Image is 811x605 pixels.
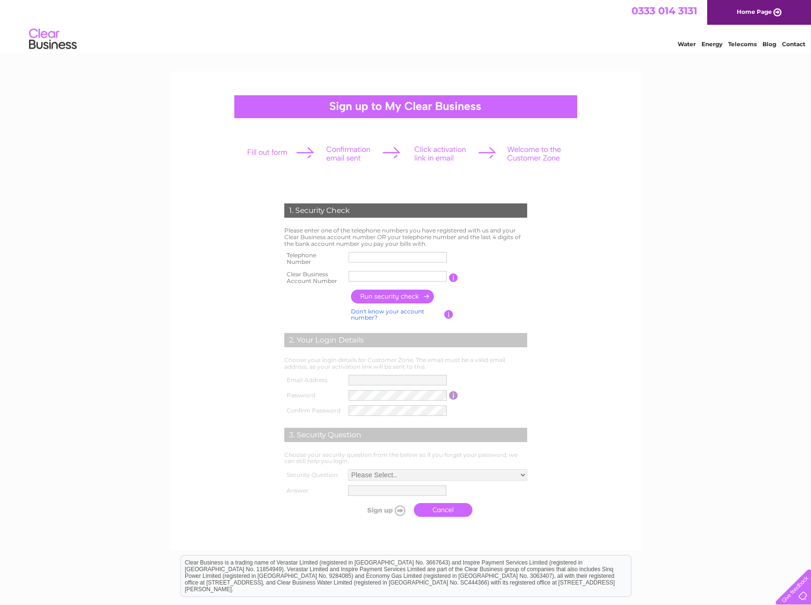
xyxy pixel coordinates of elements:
td: Choose your security question from the below so if you forget your password, we can still help yo... [282,449,530,467]
img: logo.png [29,25,77,54]
th: Confirm Password [282,403,347,418]
td: Choose your login details for Customer Zone. The email must be a valid email address, as your act... [282,354,530,373]
a: Energy [701,40,722,48]
a: 0333 014 3131 [631,5,697,17]
a: Water [678,40,696,48]
input: Information [444,310,453,319]
th: Password [282,388,347,403]
div: Clear Business is a trading name of Verastar Limited (registered in [GEOGRAPHIC_DATA] No. 3667643... [181,5,631,46]
div: 3. Security Question [284,428,527,442]
a: Contact [782,40,805,48]
th: Clear Business Account Number [282,268,347,287]
th: Security Question [282,467,346,483]
th: Answer [282,483,346,498]
td: Please enter one of the telephone numbers you have registered with us and your Clear Business acc... [282,225,530,249]
div: 2. Your Login Details [284,333,527,347]
input: Information [449,391,458,400]
th: Email Address [282,373,347,388]
th: Telephone Number [282,249,347,268]
input: Information [449,273,458,282]
a: Cancel [414,503,472,517]
input: Submit [350,504,409,517]
div: 1. Security Check [284,203,527,218]
a: Telecoms [728,40,757,48]
a: Don't know your account number? [351,308,424,322]
a: Blog [762,40,776,48]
